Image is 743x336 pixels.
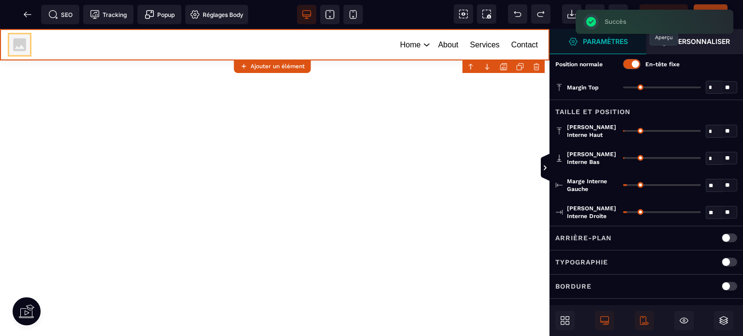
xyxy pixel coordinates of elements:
[567,205,618,220] span: [PERSON_NAME] interne droite
[555,256,608,268] p: Typographie
[508,4,527,24] span: Défaire
[555,311,575,330] span: Ouvrir les blocs
[454,4,473,24] span: Voir les composants
[555,59,618,69] p: Position normale
[90,10,127,19] span: Tracking
[550,154,559,183] span: Afficher les vues
[18,5,37,24] span: Retour
[674,38,730,45] strong: Personnaliser
[234,59,311,73] button: Ajouter un élément
[609,4,628,24] span: Enregistrer
[583,38,628,45] strong: Paramètres
[714,311,733,330] span: Ouvrir les calques
[567,84,599,91] span: Margin Top
[438,10,459,22] a: About
[555,305,579,316] p: Coins
[320,5,340,24] span: Voir tablette
[511,10,538,22] a: Contact
[550,29,646,54] span: Ouvrir le gestionnaire de styles
[470,10,500,22] a: Services
[562,4,581,24] span: Importer
[83,5,134,24] span: Code de suivi
[400,10,421,22] a: Home
[567,177,618,193] span: Marge interne gauche
[567,150,618,166] span: [PERSON_NAME] interne bas
[251,63,305,70] strong: Ajouter un élément
[635,311,654,330] span: Afficher le mobile
[41,5,79,24] span: Métadata SEO
[595,311,614,330] span: Afficher le desktop
[694,4,728,24] span: Enregistrer le contenu
[674,311,694,330] span: Masquer le bloc
[555,280,592,292] p: Bordure
[646,29,743,54] span: Ouvrir le gestionnaire de styles
[477,4,496,24] span: Capture d'écran
[555,232,611,244] p: Arrière-plan
[585,4,605,24] span: Nettoyage
[343,5,363,24] span: Voir mobile
[639,4,688,24] span: Aperçu
[185,5,248,24] span: Favicon
[531,4,550,24] span: Rétablir
[297,5,316,24] span: Voir bureau
[550,100,743,117] div: Taille et position
[8,4,31,27] img: svg+xml;base64,PHN2ZyB4bWxucz0iaHR0cDovL3d3dy53My5vcmcvMjAwMC9zdmciIHdpZHRoPSIxMDAiIHZpZXdCb3g9Ij...
[48,10,73,19] span: SEO
[645,59,736,69] p: En-tête fixe
[137,5,181,24] span: Créer une alerte modale
[567,123,618,139] span: [PERSON_NAME] interne haut
[145,10,175,19] span: Popup
[190,10,243,19] span: Réglages Body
